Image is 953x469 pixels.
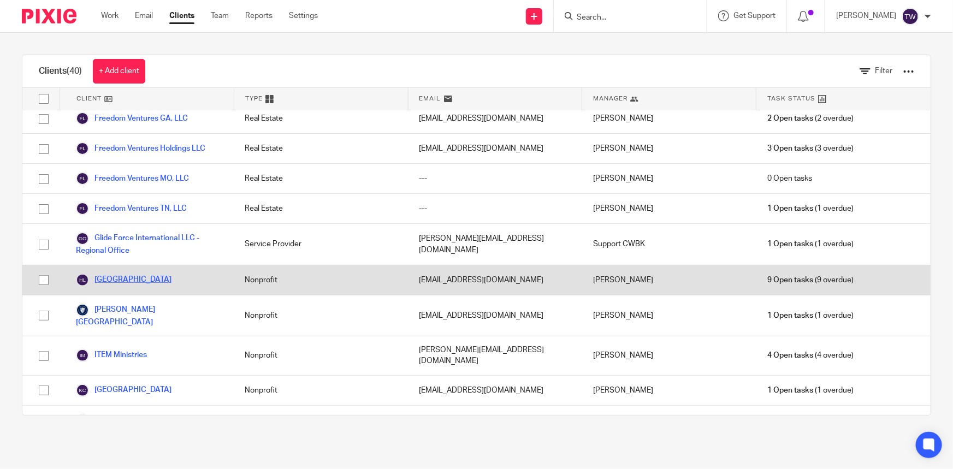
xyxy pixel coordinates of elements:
[582,224,756,264] div: Support CWBK
[408,224,582,264] div: [PERSON_NAME][EMAIL_ADDRESS][DOMAIN_NAME]
[582,295,756,336] div: [PERSON_NAME]
[408,295,582,336] div: [EMAIL_ADDRESS][DOMAIN_NAME]
[76,94,102,103] span: Client
[767,350,813,361] span: 4 Open tasks
[767,143,854,154] span: (3 overdue)
[289,10,318,21] a: Settings
[76,274,171,287] a: [GEOGRAPHIC_DATA]
[408,194,582,223] div: ---
[76,112,89,125] img: svg%3E
[76,202,89,215] img: svg%3E
[234,295,408,336] div: Nonprofit
[582,336,756,375] div: [PERSON_NAME]
[408,164,582,193] div: ---
[234,406,408,446] div: Real Estate
[408,265,582,295] div: [EMAIL_ADDRESS][DOMAIN_NAME]
[836,10,896,21] p: [PERSON_NAME]
[767,275,813,286] span: 9 Open tasks
[582,376,756,405] div: [PERSON_NAME]
[767,385,854,396] span: (1 overdue)
[733,12,776,20] span: Get Support
[76,172,89,185] img: svg%3E
[76,414,89,427] img: svg%3E
[408,406,582,446] div: [EMAIL_ADDRESS][DOMAIN_NAME]
[101,10,119,21] a: Work
[39,66,82,77] h1: Clients
[76,274,89,287] img: svg%3E
[76,172,189,185] a: Freedom Ventures MO, LLC
[234,164,408,193] div: Real Estate
[76,232,89,245] img: svg%3E
[902,8,919,25] img: svg%3E
[76,142,205,155] a: Freedom Ventures Holdings LLC
[767,203,813,214] span: 1 Open tasks
[582,194,756,223] div: [PERSON_NAME]
[767,310,854,321] span: (1 overdue)
[582,406,756,446] div: [PERSON_NAME]
[767,239,813,250] span: 1 Open tasks
[169,10,194,21] a: Clients
[76,384,89,397] img: svg%3E
[767,350,854,361] span: (4 overdue)
[875,67,892,75] span: Filter
[767,173,812,184] span: 0 Open tasks
[767,94,815,103] span: Task Status
[408,104,582,133] div: [EMAIL_ADDRESS][DOMAIN_NAME]
[576,13,674,23] input: Search
[408,336,582,375] div: [PERSON_NAME][EMAIL_ADDRESS][DOMAIN_NAME]
[593,94,628,103] span: Manager
[767,143,813,154] span: 3 Open tasks
[767,113,813,124] span: 2 Open tasks
[234,376,408,405] div: Nonprofit
[234,224,408,264] div: Service Provider
[33,88,54,109] input: Select all
[234,134,408,163] div: Real Estate
[234,104,408,133] div: Real Estate
[234,194,408,223] div: Real Estate
[76,142,89,155] img: svg%3E
[76,232,223,256] a: Glide Force International LLC - Regional Office
[67,67,82,75] span: (40)
[408,134,582,163] div: [EMAIL_ADDRESS][DOMAIN_NAME]
[76,414,223,438] a: [PERSON_NAME][GEOGRAPHIC_DATA] 810, LLC
[582,134,756,163] div: [PERSON_NAME]
[76,384,171,397] a: [GEOGRAPHIC_DATA]
[22,9,76,23] img: Pixie
[76,304,223,328] a: [PERSON_NAME][GEOGRAPHIC_DATA]
[767,113,854,124] span: (2 overdue)
[419,94,441,103] span: Email
[582,265,756,295] div: [PERSON_NAME]
[76,112,188,125] a: Freedom Ventures GA, LLC
[767,385,813,396] span: 1 Open tasks
[135,10,153,21] a: Email
[234,265,408,295] div: Nonprofit
[582,164,756,193] div: [PERSON_NAME]
[767,275,854,286] span: (9 overdue)
[767,310,813,321] span: 1 Open tasks
[582,104,756,133] div: [PERSON_NAME]
[245,10,273,21] a: Reports
[408,376,582,405] div: [EMAIL_ADDRESS][DOMAIN_NAME]
[767,239,854,250] span: (1 overdue)
[211,10,229,21] a: Team
[767,203,854,214] span: (1 overdue)
[76,349,89,362] img: svg%3E
[245,94,263,103] span: Type
[93,59,145,84] a: + Add client
[76,202,187,215] a: Freedom Ventures TN, LLC
[76,304,89,317] img: ICS%20SQ%20Logo.png
[234,336,408,375] div: Nonprofit
[76,349,147,362] a: ITEM Ministries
